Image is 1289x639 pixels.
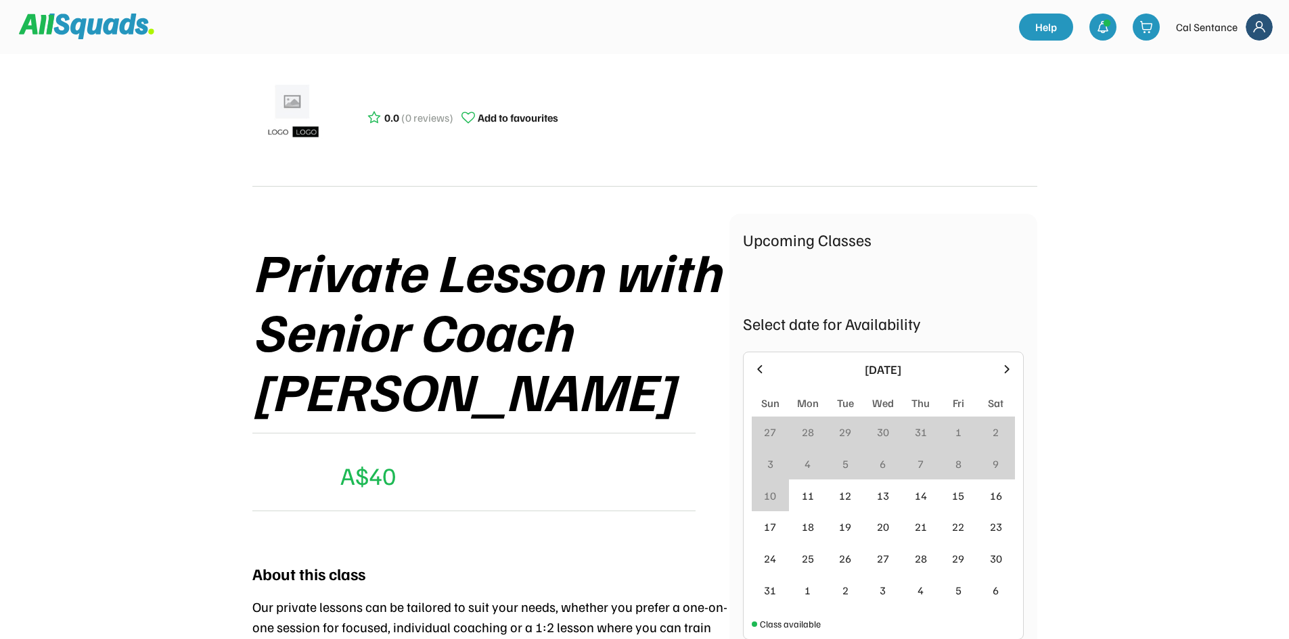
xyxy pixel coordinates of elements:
div: 7 [918,456,924,472]
div: 28 [802,424,814,440]
div: 21 [915,519,927,535]
div: Sun [761,395,779,411]
div: 2 [993,424,999,440]
div: 4 [805,456,811,472]
div: 27 [764,424,776,440]
div: 20 [877,519,889,535]
div: Mon [797,395,819,411]
div: 13 [877,488,889,504]
div: Cal Sentance [1176,19,1238,35]
div: Upcoming Classes [743,227,1024,252]
div: 4 [918,582,924,598]
div: 16 [990,488,1002,504]
div: 31 [764,582,776,598]
div: 10 [764,488,776,504]
img: yH5BAEAAAAALAAAAAABAAEAAAIBRAA7 [252,456,285,488]
div: 19 [839,519,851,535]
img: Squad%20Logo.svg [19,14,154,39]
div: Private Lesson with Senior Coach [PERSON_NAME] [252,241,729,419]
img: ui-kit-placeholders-product-5_1200x.webp [259,80,327,147]
div: A$40 [340,457,396,494]
div: 14 [915,488,927,504]
div: 31 [915,424,927,440]
a: Help [1019,14,1073,41]
div: 29 [952,550,964,567]
img: Frame%2018.svg [1246,14,1273,41]
img: bell-03%20%281%29.svg [1096,20,1110,34]
div: 22 [952,519,964,535]
div: 2 [842,582,849,598]
div: Fri [953,395,964,411]
div: 28 [915,550,927,567]
div: Thu [911,395,930,411]
div: 1 [955,424,962,440]
div: 12 [839,488,851,504]
div: 29 [839,424,851,440]
div: 6 [880,456,886,472]
div: 17 [764,519,776,535]
div: 27 [877,550,889,567]
div: 0.0 [384,110,399,126]
div: 25 [802,550,814,567]
div: Tue [837,395,854,411]
div: (0 reviews) [401,110,453,126]
div: About this class [252,561,365,586]
div: Add to favourites [478,110,558,126]
div: 26 [839,550,851,567]
div: 30 [877,424,889,440]
div: [DATE] [775,360,992,379]
div: Class available [760,617,821,631]
div: 1 [805,582,811,598]
div: 23 [990,519,1002,535]
div: 30 [990,550,1002,567]
img: shopping-cart-01%20%281%29.svg [1139,20,1153,34]
div: 5 [955,582,962,598]
div: Select date for Availability [743,311,1024,335]
div: 18 [802,519,814,535]
div: 5 [842,456,849,472]
div: 3 [880,582,886,598]
div: 8 [955,456,962,472]
div: 6 [993,582,999,598]
div: 24 [764,550,776,567]
div: 11 [802,488,814,504]
div: 3 [767,456,773,472]
div: Sat [988,395,1003,411]
div: 15 [952,488,964,504]
div: 9 [993,456,999,472]
div: Wed [872,395,894,411]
